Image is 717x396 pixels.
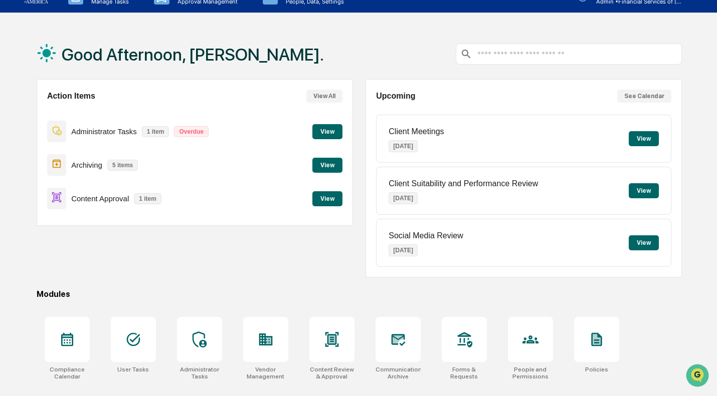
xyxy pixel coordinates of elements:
img: 1746055101610-c473b297-6a78-478c-a979-82029cc54cd1 [10,77,28,95]
p: [DATE] [389,244,418,256]
div: Communications Archive [376,366,421,380]
a: 🖐️Preclearance [6,122,69,140]
p: Archiving [71,161,102,169]
p: Client Suitability and Performance Review [389,179,538,188]
p: 1 item [142,126,169,137]
p: Content Approval [71,194,129,203]
p: Overdue [174,126,209,137]
div: People and Permissions [508,366,553,380]
a: View [312,126,342,136]
div: Policies [585,366,608,373]
span: Preclearance [20,126,65,136]
div: Vendor Management [243,366,288,380]
button: View [312,158,342,173]
div: User Tasks [117,366,149,373]
p: 1 item [134,193,161,204]
div: We're available if you need us! [34,87,127,95]
span: Data Lookup [20,145,63,155]
p: [DATE] [389,140,418,152]
button: Start new chat [170,80,183,92]
div: 🔎 [10,146,18,154]
a: 🗄️Attestations [69,122,128,140]
p: [DATE] [389,192,418,204]
div: Compliance Calendar [45,366,90,380]
p: 5 items [107,160,138,171]
button: View [312,191,342,206]
div: Start new chat [34,77,164,87]
p: Client Meetings [389,127,444,136]
div: 🗄️ [73,127,81,135]
div: Administrator Tasks [177,366,222,380]
div: Modules [37,289,682,299]
a: View [312,160,342,169]
a: 🔎Data Lookup [6,141,67,159]
button: See Calendar [617,90,671,103]
a: View [312,193,342,203]
button: View [629,235,659,250]
div: 🖐️ [10,127,18,135]
span: Pylon [100,170,121,177]
div: Forms & Requests [442,366,487,380]
button: View All [306,90,342,103]
button: View [629,131,659,146]
button: View [629,183,659,198]
h2: Upcoming [376,92,415,101]
button: View [312,124,342,139]
p: Social Media Review [389,231,463,240]
p: How can we help? [10,21,183,37]
h2: Action Items [47,92,95,101]
h1: Good Afternoon, [PERSON_NAME]. [62,45,324,65]
a: Powered byPylon [71,169,121,177]
p: Administrator Tasks [71,127,137,136]
div: Content Review & Approval [309,366,354,380]
span: Attestations [83,126,124,136]
iframe: Open customer support [685,363,712,390]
